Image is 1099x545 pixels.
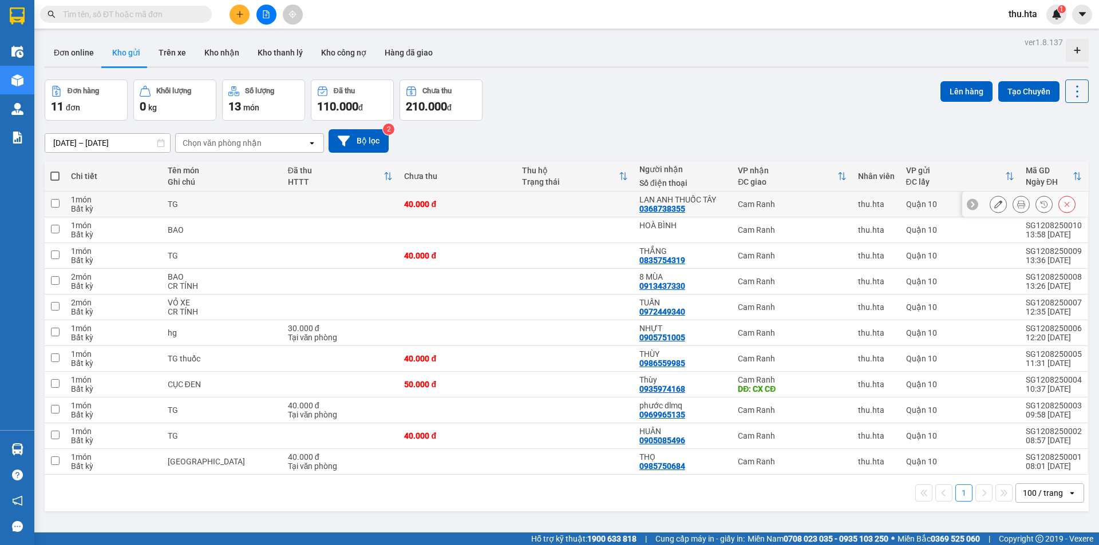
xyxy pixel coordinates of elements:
div: CỤC ĐEN [168,380,276,389]
button: file-add [256,5,276,25]
span: file-add [262,10,270,18]
div: 40.000 đ [288,401,393,410]
div: 0986559985 [639,359,685,368]
span: kg [148,103,157,112]
button: Khối lượng0kg [133,79,216,121]
div: 1 món [71,195,156,204]
div: 40.000 đ [404,200,510,209]
span: đ [358,103,363,112]
svg: open [307,138,317,148]
div: SG1208250001 [1026,452,1082,462]
span: | [645,532,647,545]
div: Quận 10 [906,328,1014,337]
div: thu.hta [858,200,895,209]
div: DĐ: CX CĐ [738,384,846,393]
div: Đã thu [334,87,355,95]
div: HTTT [288,177,384,186]
b: [DOMAIN_NAME] [96,43,157,53]
button: Kho nhận [195,39,248,66]
div: Cam Ranh [738,457,846,466]
strong: 0708 023 035 - 0935 103 250 [784,534,888,543]
div: Quận 10 [906,303,1014,312]
div: Quận 10 [906,431,1014,440]
button: Đơn hàng11đơn [45,79,128,121]
div: Quận 10 [906,251,1014,260]
div: 13:36 [DATE] [1026,256,1082,265]
button: Kho thanh lý [248,39,312,66]
span: Cung cấp máy in - giấy in: [655,532,745,545]
div: thu.hta [858,405,895,415]
div: Tại văn phòng [288,410,393,419]
div: 0985750684 [639,462,685,471]
div: Bất kỳ [71,307,156,316]
div: SG1208250002 [1026,427,1082,436]
div: 1 món [71,349,156,359]
img: logo-vxr [10,7,25,25]
div: THẮNG [639,246,726,256]
div: 12:20 [DATE] [1026,333,1082,342]
div: 0905085496 [639,436,685,445]
button: Đơn online [45,39,103,66]
div: 30.000 đ [288,324,393,333]
div: 1 món [71,452,156,462]
div: Chưa thu [404,172,510,181]
div: Cam Ranh [738,431,846,440]
span: | [989,532,990,545]
sup: 1 [1058,5,1066,13]
span: Miền Nam [748,532,888,545]
button: Chưa thu210.000đ [400,79,483,121]
div: Số điện thoại [639,178,726,188]
span: 13 [228,100,241,113]
span: đơn [66,103,80,112]
div: HOÀ BÌNH [639,221,726,230]
div: Bất kỳ [71,256,156,265]
div: thu.hta [858,328,895,337]
span: thu.hta [999,7,1046,21]
span: search [48,10,56,18]
th: Toggle SortBy [732,161,852,192]
div: SG1208250004 [1026,375,1082,384]
div: 13:58 [DATE] [1026,230,1082,239]
span: Miền Bắc [898,532,980,545]
span: message [12,521,23,532]
div: 11:31 [DATE] [1026,359,1082,368]
button: Hàng đã giao [375,39,442,66]
span: 110.000 [317,100,358,113]
div: Thu hộ [522,166,619,175]
div: Sửa đơn hàng [990,196,1007,213]
th: Toggle SortBy [516,161,634,192]
div: Bất kỳ [71,204,156,213]
li: (c) 2017 [96,54,157,69]
div: THỌ [639,452,726,462]
div: thu.hta [858,277,895,286]
span: copyright [1035,535,1043,543]
div: SG1208250003 [1026,401,1082,410]
button: caret-down [1072,5,1092,25]
div: Đơn hàng [68,87,99,95]
span: ⚪️ [891,536,895,541]
div: TX [168,457,276,466]
span: 210.000 [406,100,447,113]
div: Chọn văn phòng nhận [183,137,262,149]
div: Bất kỳ [71,359,156,368]
span: Hỗ trợ kỹ thuật: [531,532,637,545]
div: Thùy [639,375,726,384]
div: SG1208250007 [1026,298,1082,307]
div: ĐC lấy [906,177,1005,186]
div: Cam Ranh [738,328,846,337]
div: SG1208250009 [1026,246,1082,256]
div: 0913437330 [639,281,685,291]
b: Gửi khách hàng [70,17,113,70]
span: notification [12,495,23,506]
div: Bất kỳ [71,462,156,471]
div: hg [168,328,276,337]
div: 12:35 [DATE] [1026,307,1082,316]
div: 08:57 [DATE] [1026,436,1082,445]
div: thu.hta [858,431,895,440]
div: Tên món [168,166,276,175]
div: 40.000 đ [288,452,393,462]
button: aim [283,5,303,25]
div: VP nhận [738,166,837,175]
div: 1 món [71,324,156,333]
div: TG [168,431,276,440]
